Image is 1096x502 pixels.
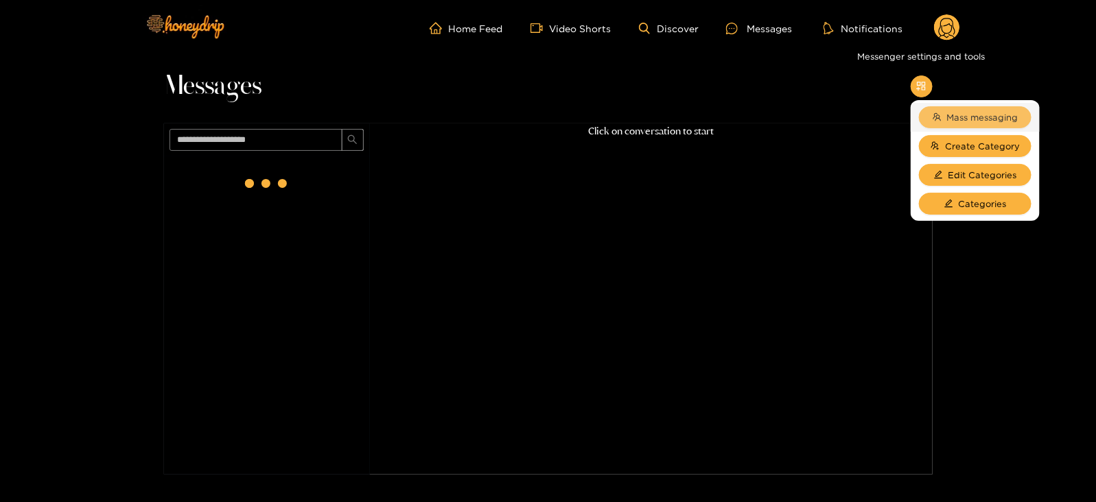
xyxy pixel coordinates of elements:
button: editEdit Categories [919,164,1031,186]
button: Notifications [819,21,907,35]
span: edit [944,199,953,209]
span: team [933,112,942,123]
button: editCategories [919,193,1031,215]
p: Click on conversation to start [370,123,933,139]
a: Home Feed [430,22,503,34]
span: edit [934,170,943,180]
span: search [347,134,358,146]
span: Mass messaging [947,110,1018,124]
button: search [342,129,364,151]
span: Create Category [945,139,1020,153]
div: Messenger settings and tools [852,45,990,67]
span: Messages [164,70,262,103]
div: Messages [726,21,792,36]
button: usergroup-addCreate Category [919,135,1031,157]
span: Categories [959,197,1007,211]
span: usergroup-add [931,141,940,152]
span: home [430,22,449,34]
button: teamMass messaging [919,106,1031,128]
span: appstore-add [916,81,926,93]
a: Video Shorts [530,22,611,34]
a: Discover [639,23,699,34]
span: Edit Categories [948,168,1017,182]
span: video-camera [530,22,550,34]
button: appstore-add [911,75,933,97]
